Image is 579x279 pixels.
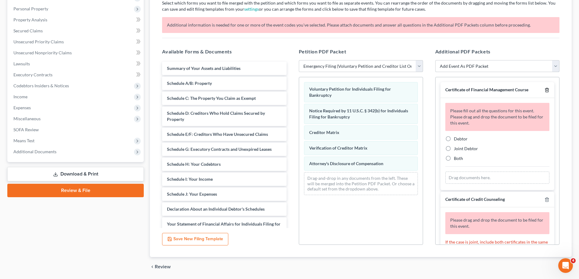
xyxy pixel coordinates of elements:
span: Property Analysis [13,17,47,22]
span: Unsecured Nonpriority Claims [13,50,72,55]
span: Verification of Creditor Matrix [309,145,367,150]
a: Unsecured Nonpriority Claims [9,47,144,58]
span: Schedule A/B: Property [167,81,212,86]
span: Unsecured Priority Claims [13,39,64,44]
span: Schedule J: Your Expenses [167,191,217,197]
h5: Additional PDF Packets [435,48,559,55]
span: Miscellaneous [13,116,41,121]
a: Executory Contracts [9,69,144,80]
span: Means Test [13,138,34,143]
a: SOFA Review [9,124,144,135]
span: Schedule D: Creditors Who Hold Claims Secured by Property [167,111,265,122]
span: Personal Property [13,6,48,11]
p: Additional information is needed for one or more of the event codes you've selected. Please attac... [162,17,559,33]
span: Certificate of Credit Counseling [445,197,505,202]
iframe: Intercom live chat [558,258,573,273]
span: Please drag and drop the document to be filed for this event. [450,114,543,125]
span: Codebtors Insiders & Notices [13,83,69,88]
span: Schedule H: Your Codebtors [167,161,221,167]
span: Executory Contracts [13,72,52,77]
span: Your Statement of Financial Affairs for Individuals Filing for Bankruptcy [167,221,280,233]
div: Drag documents here. [445,172,549,184]
span: Please fill out all the questions for this event. [450,108,534,113]
button: chevron_left Review [150,264,177,269]
span: Creditor Matrix [309,130,339,135]
p: If the case is joint, include both certificates in the same event. [445,239,549,251]
div: Drag-and-drop in any documents from the left. These will be merged into the Petition PDF Packet. ... [304,172,418,195]
span: Schedule G: Executory Contracts and Unexpired Leases [167,147,272,152]
span: Petition PDF Packet [299,49,346,54]
span: Joint Debtor [454,146,478,151]
span: Review [155,264,171,269]
span: Income [13,94,27,99]
a: Review & File [7,184,144,197]
a: Secured Claims [9,25,144,36]
span: Secured Claims [13,28,43,33]
span: Attorney's Disclosure of Compensation [309,161,383,166]
span: Schedule E/F: Creditors Who Have Unsecured Claims [167,132,268,137]
span: Lawsuits [13,61,30,66]
span: Both [454,156,463,161]
span: 4 [571,258,576,263]
button: Save New Filing Template [162,233,228,246]
span: SOFA Review [13,127,39,132]
span: Debtor [454,136,468,141]
span: Please drag and drop the document to be filed for this event. [450,217,543,229]
a: Lawsuits [9,58,144,69]
span: Notice Required by 11 U.S.C. § 342(b) for Individuals Filing for Bankruptcy [309,108,408,119]
a: Property Analysis [9,14,144,25]
a: Download & Print [7,167,144,181]
i: chevron_left [150,264,155,269]
span: Schedule I: Your Income [167,176,213,182]
span: Summary of Your Assets and Liabilities [167,66,241,71]
span: Expenses [13,105,31,110]
span: Certificate of Financial Management Course [445,87,528,92]
a: Unsecured Priority Claims [9,36,144,47]
span: Additional Documents [13,149,56,154]
h5: Available Forms & Documents [162,48,286,55]
span: Schedule C: The Property You Claim as Exempt [167,96,256,101]
span: Declaration About an Individual Debtor's Schedules [167,206,265,212]
a: settings [244,6,259,12]
span: Voluntary Petition for Individuals Filing for Bankruptcy [309,86,391,98]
